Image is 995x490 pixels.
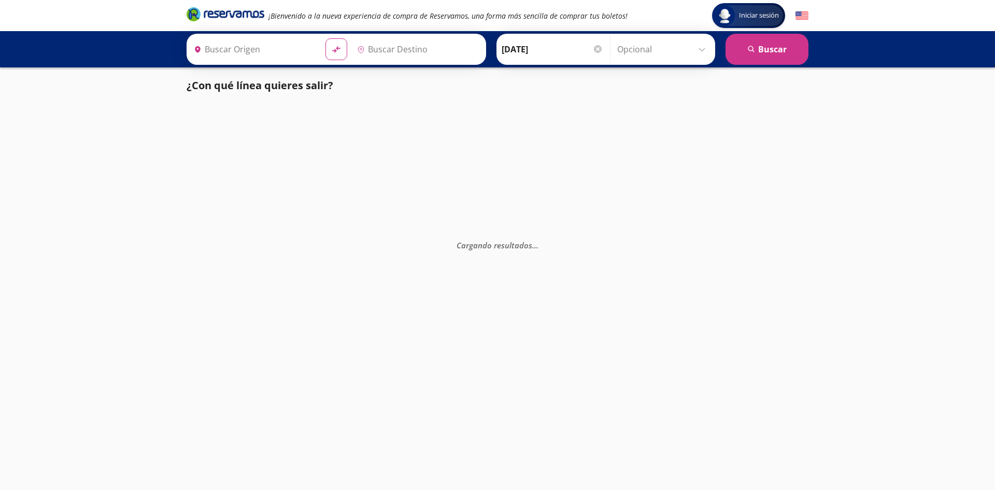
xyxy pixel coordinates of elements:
i: Brand Logo [187,6,264,22]
em: Cargando resultados [457,240,538,250]
span: Iniciar sesión [735,10,783,21]
input: Buscar Origen [190,36,317,62]
input: Buscar Destino [353,36,480,62]
em: ¡Bienvenido a la nueva experiencia de compra de Reservamos, una forma más sencilla de comprar tus... [268,11,628,21]
a: Brand Logo [187,6,264,25]
button: Buscar [726,34,808,65]
button: English [795,9,808,22]
input: Opcional [617,36,710,62]
span: . [534,240,536,250]
span: . [536,240,538,250]
span: . [532,240,534,250]
input: Elegir Fecha [502,36,603,62]
p: ¿Con qué línea quieres salir? [187,78,333,93]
